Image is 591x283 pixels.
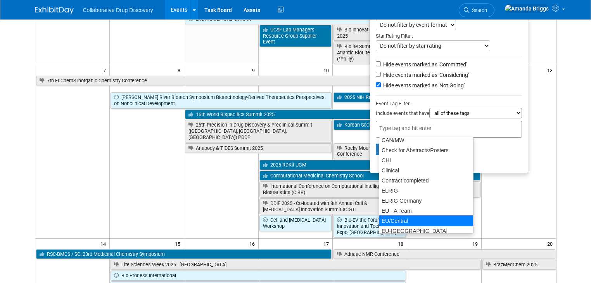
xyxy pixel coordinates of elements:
[259,198,406,214] a: DDIF 2025 - Co-located with 8th Annual Cell & [MEDICAL_DATA] Innovation Summit #CGTI
[379,215,473,226] div: EU/Central
[334,92,480,102] a: 2025 NIH Research Festival Vendor Exhibit
[111,92,332,108] a: [PERSON_NAME] River Biotech Symposium Biotechnology-Derived Therapeutics Perspectives on Nonclini...
[259,25,332,47] a: UCSF Lab Managers’ Resource Group Supplier Event
[334,143,480,159] a: Rocky Mountain Life Sciences - Investor and Partnering Conference
[83,7,153,13] span: Collaborative Drug Discovery
[379,186,473,196] div: ELRIG
[379,196,473,206] div: ELRIG Germany
[185,109,406,120] a: 16th World Bispecifics Summit 2025
[379,226,473,236] div: EU-[GEOGRAPHIC_DATA]
[472,239,481,248] span: 19
[546,65,556,75] span: 13
[251,65,258,75] span: 9
[334,120,480,130] a: Korean Society of Medicinal Chemistry Conference 2025
[36,76,406,86] a: 7th EuChemS Inorganic Chemistry Conference
[259,171,481,181] a: Computational Medicinal Chemistry School
[185,143,332,153] a: Antibody & TIDES Summit 2025
[379,165,473,175] div: Clinical
[259,181,481,197] a: International Conference on Computational Intelligence Methods for Bioinformatics and Biostatisti...
[334,215,406,237] a: Bio-EV the Forum Innovation and Technology Expo, [GEOGRAPHIC_DATA]
[397,239,407,248] span: 18
[376,108,522,121] div: Include events that have
[35,7,74,14] img: ExhibitDay
[379,175,473,186] div: Contract completed
[379,135,473,145] div: CAN/MW
[382,82,465,89] label: Hide events marked as 'Not Going'
[482,260,556,270] a: BrazMedChem 2025
[174,239,184,248] span: 15
[323,65,332,75] span: 10
[100,239,109,248] span: 14
[259,160,481,170] a: 2025 RDKit UGM
[459,3,494,17] a: Search
[111,271,406,281] a: Bio-Process International
[379,145,473,155] div: Check for Abstracts/Posters
[334,42,406,64] a: Biolife Summit Mid-Atlantic BioLife Summit (*Philly)
[36,249,332,259] a: RSC-BMCS / SCI 23rd Medicinal Chemistry Symposium
[379,124,441,132] input: Type tag and hit enter
[382,61,467,68] label: Hide events marked as 'Committed'
[249,239,258,248] span: 16
[334,25,406,41] a: Bio Innovation Conference 2025
[546,239,556,248] span: 20
[376,144,401,155] button: Apply
[379,155,473,165] div: CHI
[376,30,522,40] div: Star Rating Filter:
[323,239,332,248] span: 17
[505,4,549,13] img: Amanda Briggs
[379,206,473,216] div: EU - A Team
[334,249,555,259] a: Adriatic NMR Conference
[376,99,522,108] div: Event Tag Filter:
[177,65,184,75] span: 8
[469,7,487,13] span: Search
[111,260,480,270] a: Life Sciences Week 2025 - [GEOGRAPHIC_DATA]
[102,65,109,75] span: 7
[259,215,332,231] a: Cell and [MEDICAL_DATA] Workshop
[382,71,469,79] label: Hide events marked as 'Considering'
[185,120,332,142] a: 26th Precision in Drug Discovery & Preclinical Summit ([GEOGRAPHIC_DATA], [GEOGRAPHIC_DATA], [GEO...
